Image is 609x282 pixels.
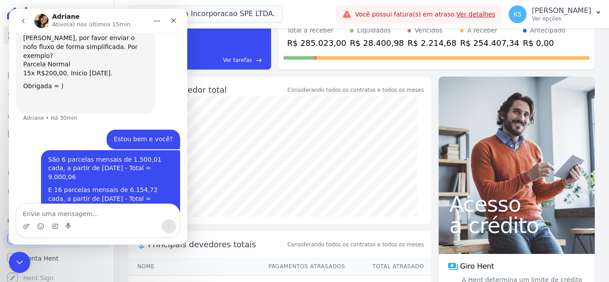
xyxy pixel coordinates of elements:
[4,66,110,84] a: Parcelas
[7,7,146,105] div: [PERSON_NAME], por favor enviar o nofo fluxo de forma simplificada. Por exemplo?Parcela Normal15x...
[355,10,495,19] span: Você possui fatura(s) em atraso.
[4,86,110,103] a: Lotes
[346,257,431,276] th: Total Atrasado
[350,37,404,49] div: R$ 28.400,98
[260,257,346,276] th: Pagamentos Atrasados
[467,26,498,35] div: A receber
[223,56,252,64] span: Ver tarefas
[460,37,519,49] div: R$ 254.407,34
[514,11,522,17] span: KS
[9,9,187,245] iframe: Intercom live chat
[4,249,110,267] a: Conta Hent
[32,141,171,209] div: São 6 parcelas mensais de 1.500,01 cada, a partir de [DATE] - Total = 9.000,06E 16 parcelas mensa...
[532,6,591,15] p: [PERSON_NAME]
[14,73,139,99] div: Obrigada = ) ​
[460,261,494,272] span: Giro Hent
[4,27,110,45] a: Visão Geral
[288,86,424,94] div: Considerando todos os contratos e todos os meses
[128,257,260,276] th: Nome
[57,214,64,221] button: Start recording
[288,241,424,249] span: Considerando todos os contratos e todos os meses
[4,125,110,143] a: Minha Carteira
[407,37,457,49] div: R$ 2.214,68
[43,11,122,20] p: Ativo(a) nos últimos 15min
[287,26,346,35] div: Total a receber
[42,214,49,221] button: Selecionador de GIF
[4,164,110,182] a: Crédito
[28,214,35,221] button: Selecionador de Emoji
[4,184,110,201] a: Negativação
[255,57,262,64] span: east
[502,2,609,27] button: KS [PERSON_NAME] Ver opções
[449,193,584,215] span: Acesso
[14,214,21,221] button: Upload do anexo
[357,26,391,35] div: Liquidados
[39,177,164,203] div: E 16 parcelas mensais de 6.154,72 cada, a partir de [DATE] - Total = 98.475,52
[156,4,173,20] div: Fechar
[4,144,110,162] a: Transferências
[7,7,171,121] div: Adriane diz…
[530,26,565,35] div: Antecipado
[39,147,164,173] div: São 6 parcelas mensais de 1.500,01 cada, a partir de [DATE] - Total = 9.000,06
[7,121,171,141] div: Kelly diz…
[128,5,283,22] button: Mg Ernesta Incorporacao SPE LTDA.
[4,46,110,64] a: Contratos
[14,25,139,51] div: [PERSON_NAME], por favor enviar o nofo fluxo de forma simplificada. Por exemplo?
[7,141,171,210] div: Kelly diz…
[14,51,139,69] div: Parcela Normal 15x R$200,00. Inicio [DATE].
[148,238,286,250] span: Principais devedores totais
[4,230,110,248] a: Recebíveis
[449,215,584,236] span: a crédito
[4,105,110,123] a: Clientes
[457,11,496,18] a: Ver detalhes
[7,216,107,226] div: Plataformas
[148,84,286,96] div: Saldo devedor total
[9,252,30,273] iframe: Intercom live chat
[287,37,346,49] div: R$ 285.023,00
[523,37,565,49] div: R$ 0,00
[415,26,442,35] div: Vencidos
[140,4,156,20] button: Início
[105,126,164,135] div: Estou bem e você?
[98,121,171,140] div: Estou bem e você?
[161,56,262,64] a: Ver tarefas east
[23,254,58,263] span: Conta Hent
[14,106,68,112] div: Adriane • Há 30min
[153,210,167,225] button: Enviar uma mensagem
[8,195,171,210] textarea: Envie uma mensagem...
[532,15,591,22] p: Ver opções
